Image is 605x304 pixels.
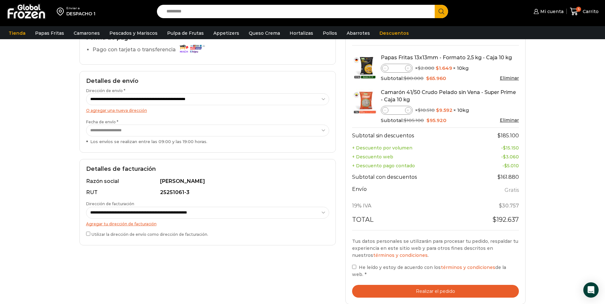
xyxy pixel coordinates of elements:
span: $ [503,154,506,160]
select: Dirección de envío * [86,93,329,105]
input: Utilizar la dirección de envío como dirección de facturación. [86,232,90,236]
bdi: 15.150 [503,145,519,151]
bdi: 2.000 [418,65,434,71]
a: términos y condiciones [441,264,495,270]
th: + Descuento web [352,152,473,161]
a: términos y condiciones [373,252,428,258]
label: Gratis [505,186,519,195]
bdi: 80.000 [404,75,424,81]
label: Dirección de envío * [86,88,329,105]
bdi: 185.100 [498,133,519,139]
span: 5 [576,7,581,12]
bdi: 65.960 [426,75,446,81]
div: DESPACHO 1 [66,11,95,17]
input: He leído y estoy de acuerdo con lostérminos y condicionesde la web. * [352,265,356,269]
span: $ [436,107,439,113]
div: Enviar a [66,6,95,11]
span: $ [503,145,506,151]
a: Eliminar [500,75,519,81]
span: Mi cuenta [539,8,564,15]
a: Camarón 41/50 Crudo Pelado sin Vena - Super Prime - Caja 10 kg [381,89,516,103]
a: Papas Fritas 13x13mm - Formato 2,5 kg - Caja 10 kg [381,54,512,61]
bdi: 3.060 [503,154,519,160]
abbr: requerido [365,271,366,277]
span: 30.757 [499,203,519,209]
a: Agregar tu dirección de facturación [86,221,157,226]
div: Subtotal: [381,75,519,82]
a: Hortalizas [286,27,316,39]
a: Abarrotes [343,27,373,39]
th: + Descuento por volumen [352,143,473,152]
a: Descuentos [376,27,412,39]
span: Carrito [581,8,599,15]
div: Open Intercom Messenger [583,282,599,298]
bdi: 1.649 [436,65,452,71]
bdi: 192.637 [492,216,519,223]
a: Camarones [70,27,103,39]
a: Pollos [320,27,340,39]
bdi: 105.100 [404,117,424,123]
a: Pulpa de Frutas [164,27,207,39]
span: $ [404,75,407,81]
button: Realizar el pedido [352,285,519,298]
bdi: 161.880 [498,174,519,180]
input: Product quantity [388,64,405,72]
bdi: 5.010 [504,163,519,169]
td: - [472,152,519,161]
a: Papas Fritas [32,27,67,39]
span: $ [404,117,407,123]
div: × × 10kg [381,64,519,73]
div: Razón social [86,178,159,185]
a: 5 Carrito [570,4,599,19]
button: Search button [435,5,448,18]
span: $ [504,163,507,169]
a: Pescados y Mariscos [106,27,161,39]
span: $ [498,174,501,180]
th: Envío [352,185,473,199]
th: Subtotal sin descuentos [352,127,473,143]
span: $ [426,75,429,81]
div: 25251061-3 [160,189,325,196]
img: address-field-icon.svg [57,6,66,17]
span: $ [492,216,497,223]
th: Subtotal con descuentos [352,170,473,185]
div: Subtotal: [381,117,519,124]
label: Utilizar la dirección de envío como dirección de facturación. [86,230,329,237]
span: He leído y estoy de acuerdo con los de la web. [352,264,506,277]
span: $ [498,133,501,139]
label: Dirección de facturación [86,201,329,218]
bdi: 10.510 [418,107,435,113]
a: Eliminar [500,117,519,123]
p: Tus datos personales se utilizarán para procesar tu pedido, respaldar tu experiencia en este siti... [352,238,519,259]
h2: Detalles de envío [86,78,329,85]
select: Fecha de envío * Los envíos se realizan entre las 09:00 y las 19:00 horas. [86,125,329,136]
span: $ [499,203,502,209]
a: Tienda [5,27,29,39]
span: $ [436,65,439,71]
h2: Detalles de facturación [86,166,329,173]
div: RUT [86,189,159,196]
th: Total [352,213,473,230]
a: Mi cuenta [532,5,563,18]
div: Los envíos se realizan entre las 09:00 y las 19:00 horas. [86,139,329,145]
div: × × 10kg [381,106,519,115]
td: - [472,161,519,170]
img: Pago con tarjeta o transferencia [178,43,206,54]
bdi: 95.920 [426,117,446,123]
select: Dirección de facturación [86,207,329,219]
a: O agregar una nueva dirección [86,108,147,113]
label: Fecha de envío * [86,119,329,145]
label: Pago con tarjeta o transferencia [92,44,208,55]
td: - [472,143,519,152]
input: Product quantity [388,106,405,114]
th: + Descuento pago contado [352,161,473,170]
a: Appetizers [210,27,242,39]
span: $ [426,117,430,123]
a: Queso Crema [246,27,283,39]
bdi: 9.592 [436,107,453,113]
span: $ [418,65,421,71]
th: 19% IVA [352,199,473,214]
div: [PERSON_NAME] [160,178,325,185]
span: $ [418,107,421,113]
